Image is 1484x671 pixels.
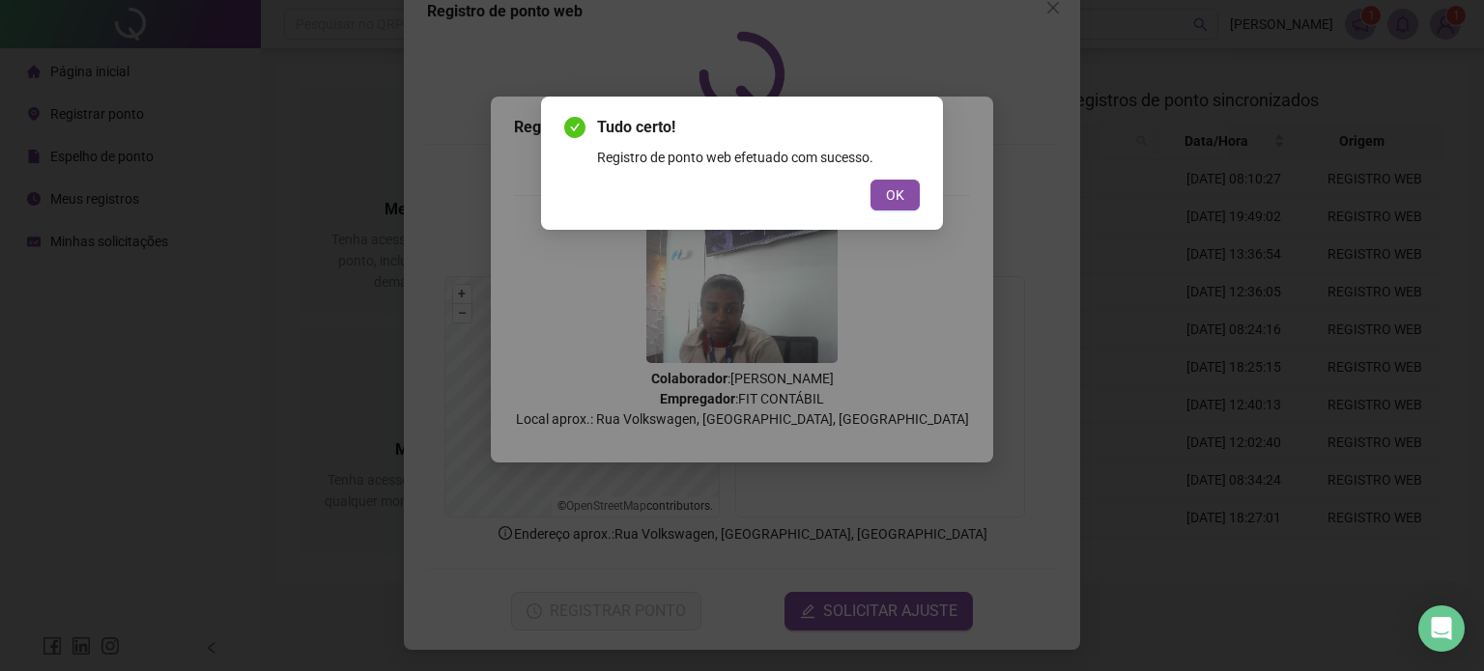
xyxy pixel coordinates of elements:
[886,184,904,206] span: OK
[597,116,920,139] span: Tudo certo!
[564,117,585,138] span: check-circle
[1418,605,1465,652] div: Open Intercom Messenger
[597,147,920,168] div: Registro de ponto web efetuado com sucesso.
[870,180,920,210] button: OK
